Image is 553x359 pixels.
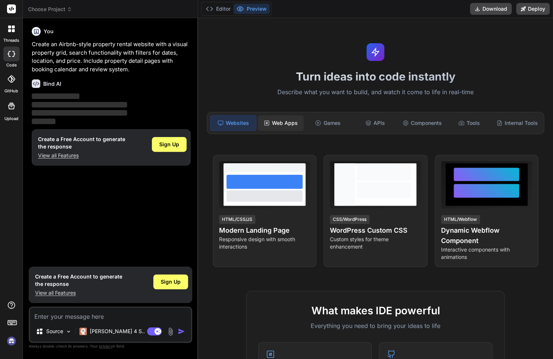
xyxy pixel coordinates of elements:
div: Web Apps [258,115,304,131]
span: Sign Up [159,141,179,148]
img: Claude 4 Sonnet [79,328,87,335]
div: Internal Tools [494,115,541,131]
img: attachment [166,327,175,336]
span: ‌ [32,119,55,124]
div: HTML/CSS/JS [219,215,255,224]
button: Preview [233,4,270,14]
div: Tools [446,115,492,131]
span: ‌ [32,93,79,99]
h4: Dynamic Webflow Component [441,225,532,246]
span: privacy [99,344,112,348]
h2: What makes IDE powerful [258,303,492,318]
label: threads [3,37,19,44]
p: Describe what you want to build, and watch it come to life in real-time [202,88,549,97]
h1: Create a Free Account to generate the response [35,273,122,288]
label: Upload [4,116,18,122]
h6: Bind AI [43,80,61,88]
div: HTML/Webflow [441,215,480,224]
div: Websites [210,115,257,131]
p: Interactive components with animations [441,246,532,261]
p: View all Features [35,289,122,297]
img: icon [178,328,185,335]
div: CSS/WordPress [330,215,369,224]
h1: Create a Free Account to generate the response [38,136,125,150]
label: code [6,62,17,68]
span: Sign Up [161,278,181,286]
img: signin [5,335,18,347]
div: Components [399,115,445,131]
p: Always double-check its answers. Your in Bind [29,343,192,350]
p: [PERSON_NAME] 4 S.. [90,328,145,335]
img: Pick Models [65,328,72,335]
p: Custom styles for theme enhancement [330,236,421,250]
label: GitHub [4,88,18,94]
span: ‌ [32,110,127,116]
button: Editor [203,4,233,14]
h6: You [44,28,54,35]
h1: Turn ideas into code instantly [202,70,549,83]
h4: WordPress Custom CSS [330,225,421,236]
p: Create an Airbnb-style property rental website with a visual property grid, search functionality ... [32,40,191,73]
button: Deploy [516,3,550,15]
p: Everything you need to bring your ideas to life [258,321,492,330]
span: Choose Project [28,6,72,13]
p: Responsive design with smooth interactions [219,236,310,250]
p: View all Features [38,152,125,159]
button: Download [470,3,512,15]
div: Games [305,115,351,131]
h4: Modern Landing Page [219,225,310,236]
span: ‌ [32,102,127,107]
div: APIs [352,115,398,131]
p: Source [46,328,63,335]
